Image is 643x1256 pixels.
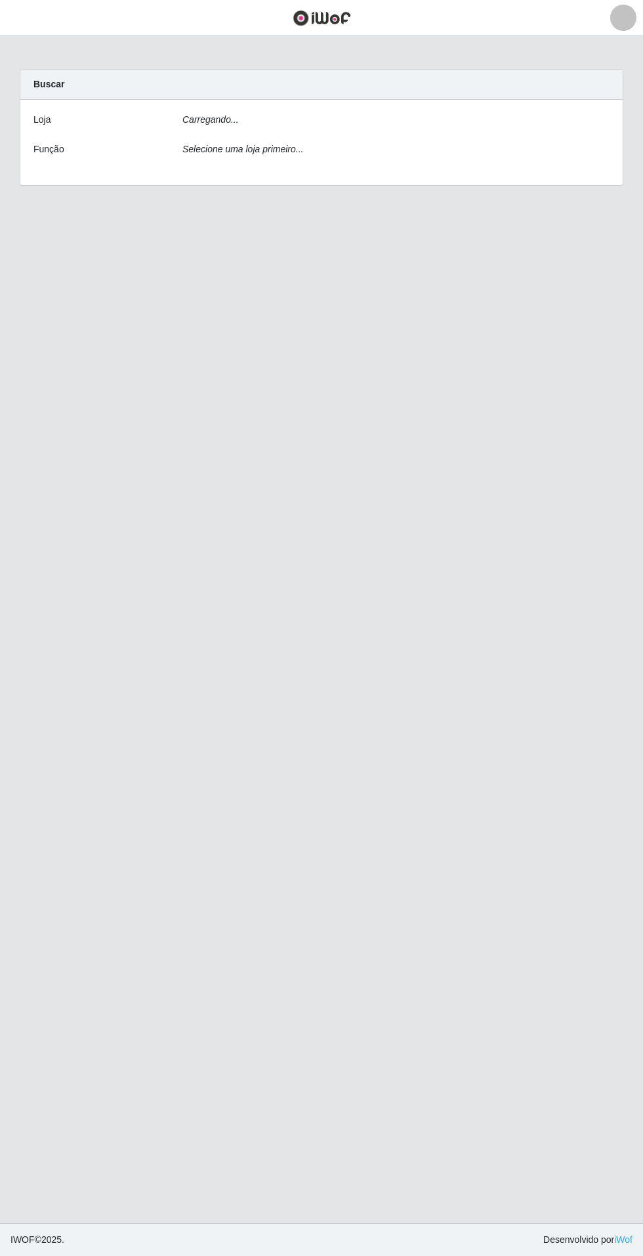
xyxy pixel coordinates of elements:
[10,1234,35,1245] span: IWOF
[293,10,351,26] img: CoreUI Logo
[10,1233,64,1247] span: © 2025 .
[33,79,64,89] strong: Buscar
[614,1234,633,1245] a: iWof
[33,113,51,127] label: Loja
[543,1233,633,1247] span: Desenvolvido por
[182,114,239,125] i: Carregando...
[182,144,303,154] i: Selecione uma loja primeiro...
[33,142,64,156] label: Função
